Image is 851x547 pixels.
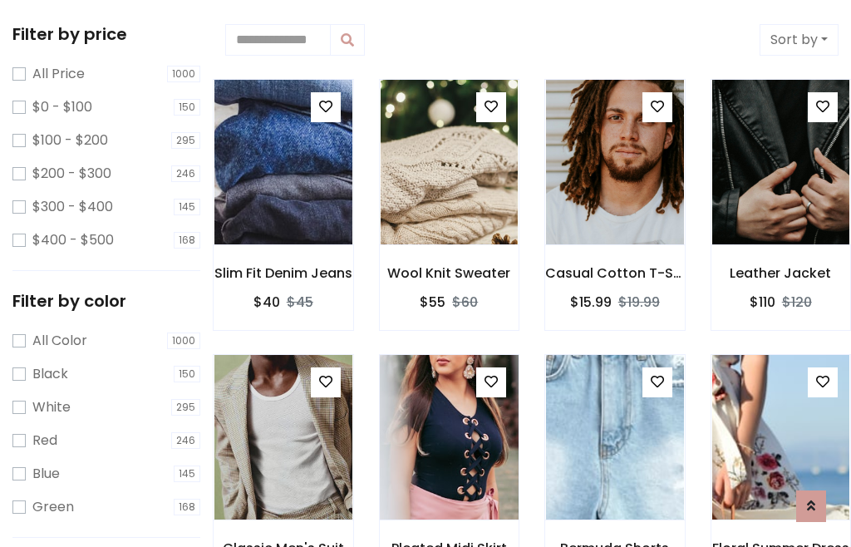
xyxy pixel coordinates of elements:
[545,265,685,281] h6: Casual Cotton T-Shirt
[750,294,775,310] h6: $110
[618,293,660,312] del: $19.99
[32,397,71,417] label: White
[174,366,200,382] span: 150
[782,293,812,312] del: $120
[174,199,200,215] span: 145
[171,432,200,449] span: 246
[32,164,111,184] label: $200 - $300
[32,431,57,451] label: Red
[174,99,200,116] span: 150
[32,464,60,484] label: Blue
[32,230,114,250] label: $400 - $500
[452,293,478,312] del: $60
[174,466,200,482] span: 145
[167,66,200,82] span: 1000
[32,197,113,217] label: $300 - $400
[171,132,200,149] span: 295
[32,331,87,351] label: All Color
[32,497,74,517] label: Green
[760,24,839,56] button: Sort by
[174,499,200,515] span: 168
[711,265,851,281] h6: Leather Jacket
[12,24,200,44] h5: Filter by price
[32,64,85,84] label: All Price
[420,294,445,310] h6: $55
[32,97,92,117] label: $0 - $100
[32,364,68,384] label: Black
[32,131,108,150] label: $100 - $200
[171,165,200,182] span: 246
[287,293,313,312] del: $45
[380,265,519,281] h6: Wool Knit Sweater
[214,265,353,281] h6: Slim Fit Denim Jeans
[570,294,612,310] h6: $15.99
[174,232,200,249] span: 168
[171,399,200,416] span: 295
[253,294,280,310] h6: $40
[167,333,200,349] span: 1000
[12,291,200,311] h5: Filter by color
